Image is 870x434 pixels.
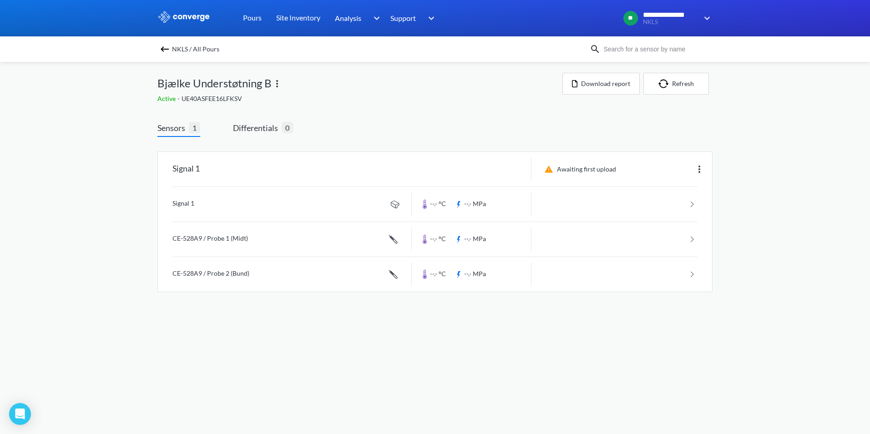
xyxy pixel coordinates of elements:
img: icon-refresh.svg [658,79,672,88]
span: Active [157,95,177,102]
input: Search for a sensor by name [601,44,711,54]
div: Signal 1 [172,157,200,181]
img: logo_ewhite.svg [157,11,210,23]
img: icon-search.svg [590,44,601,55]
span: Sensors [157,121,189,134]
span: 1 [189,122,200,133]
span: NKLS / All Pours [172,43,219,56]
span: Analysis [335,12,361,24]
img: downArrow.svg [422,13,437,24]
img: icon-file.svg [572,80,577,87]
button: Refresh [643,73,709,95]
div: Open Intercom Messenger [9,403,31,425]
span: Support [390,12,416,24]
div: Awaiting first upload [539,164,619,175]
div: UE40ASFEE16LFKSV [157,94,562,104]
span: Bjælke Understøtning B [157,75,272,92]
span: - [177,95,182,102]
span: Differentials [233,121,282,134]
span: 0 [282,122,293,133]
img: more.svg [272,78,283,89]
img: downArrow.svg [368,13,382,24]
img: downArrow.svg [698,13,713,24]
button: Download report [562,73,640,95]
img: more.svg [694,164,705,175]
img: backspace.svg [159,44,170,55]
span: NKLS [643,19,698,25]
